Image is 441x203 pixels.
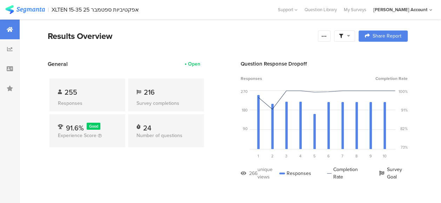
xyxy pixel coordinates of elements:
[379,166,408,181] div: Survey Goal
[327,166,363,181] div: Completion Rate
[243,126,248,131] div: 90
[5,5,45,14] img: segmanta logo
[355,153,358,159] span: 8
[48,6,49,14] div: |
[58,132,96,139] span: Experience Score
[401,107,408,113] div: 91%
[279,166,311,181] div: Responses
[271,153,274,159] span: 2
[341,153,343,159] span: 7
[144,87,155,97] span: 216
[278,4,298,15] div: Support
[401,144,408,150] div: 73%
[48,60,68,68] span: General
[373,34,401,39] span: Share Report
[373,6,427,13] div: [PERSON_NAME] Account
[400,126,408,131] div: 82%
[52,6,139,13] div: XLTEN 15-35 אפקטיביות ספטמבר 25
[399,89,408,94] div: 100%
[242,107,248,113] div: 180
[48,30,314,42] div: Results Overview
[143,123,151,130] div: 24
[241,60,408,68] div: Question Response Dropoff
[188,60,200,68] div: Open
[340,6,370,13] a: My Surveys
[136,132,182,139] span: Number of questions
[375,75,408,82] span: Completion Rate
[136,100,195,107] div: Survey completions
[249,170,258,177] div: 266
[327,153,330,159] span: 6
[301,6,340,13] a: Question Library
[65,87,77,97] span: 255
[258,153,259,159] span: 1
[383,153,387,159] span: 10
[241,75,262,82] span: Responses
[89,123,98,129] span: Good
[241,89,248,94] div: 270
[66,123,84,133] span: 91.6%
[58,100,117,107] div: Responses
[313,153,316,159] span: 5
[258,166,279,181] div: unique views
[299,153,301,159] span: 4
[285,153,287,159] span: 3
[369,153,372,159] span: 9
